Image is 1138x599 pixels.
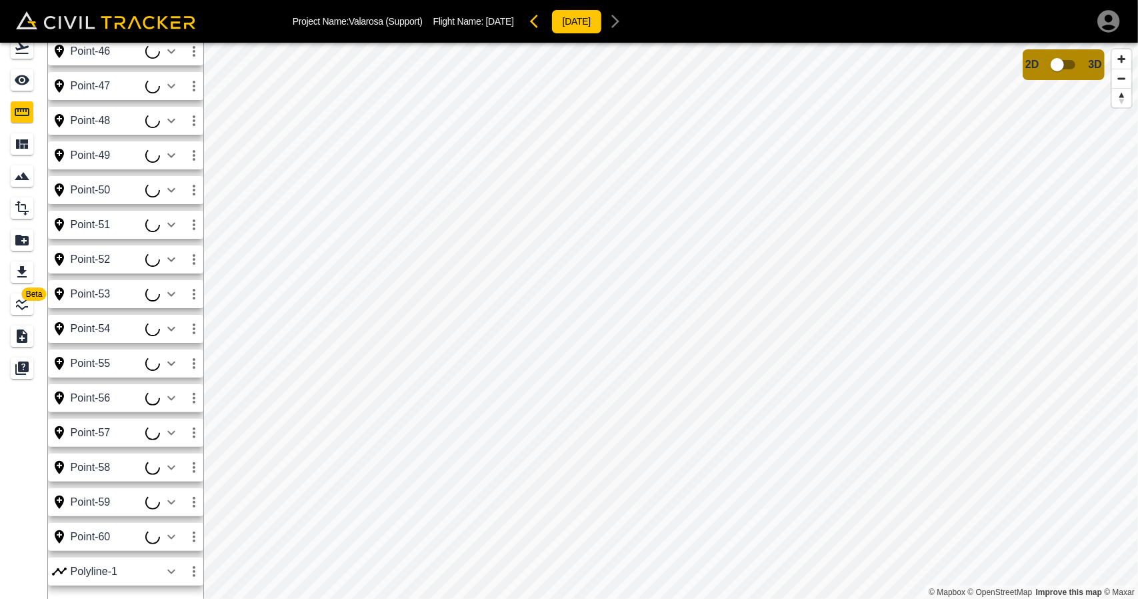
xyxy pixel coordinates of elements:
a: Maxar [1104,588,1135,597]
p: Project Name: Valarosa (Support) [293,16,423,27]
span: [DATE] [486,16,514,27]
img: Civil Tracker [16,11,195,30]
a: Mapbox [929,588,965,597]
span: 3D [1089,59,1102,71]
a: OpenStreetMap [968,588,1033,597]
button: [DATE] [551,9,602,34]
p: Flight Name: [433,16,514,27]
span: 2D [1025,59,1039,71]
a: Map feedback [1036,588,1102,597]
button: Reset bearing to north [1112,88,1131,107]
button: Zoom out [1112,69,1131,88]
button: Zoom in [1112,49,1131,69]
canvas: Map [203,43,1138,599]
div: Flights [11,37,37,59]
